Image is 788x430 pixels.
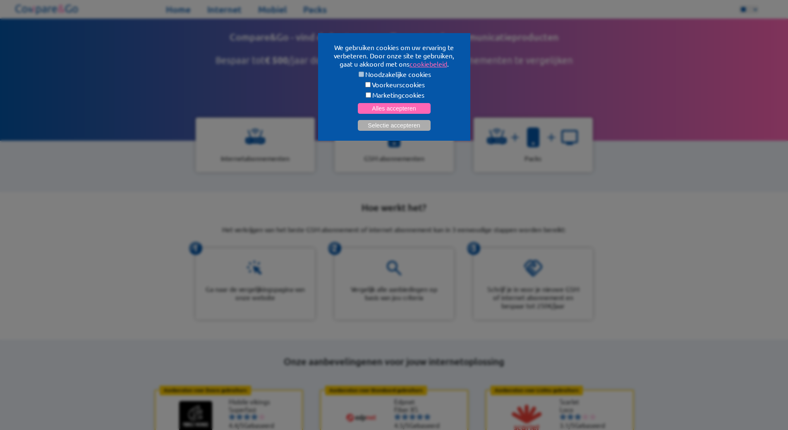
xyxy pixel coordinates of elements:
button: Alles accepteren [358,103,431,114]
input: Voorkeurscookies [365,82,371,87]
a: cookiebeleid [410,60,447,68]
input: Marketingcookies [366,92,371,98]
button: Selectie accepteren [358,120,431,131]
label: Marketingcookies [328,91,460,99]
label: Noodzakelijke cookies [328,70,460,78]
label: Voorkeurscookies [328,80,460,89]
input: Noodzakelijke cookies [359,72,364,77]
p: We gebruiken cookies om uw ervaring te verbeteren. Door onze site te gebruiken, gaat u akkoord me... [328,43,460,68]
